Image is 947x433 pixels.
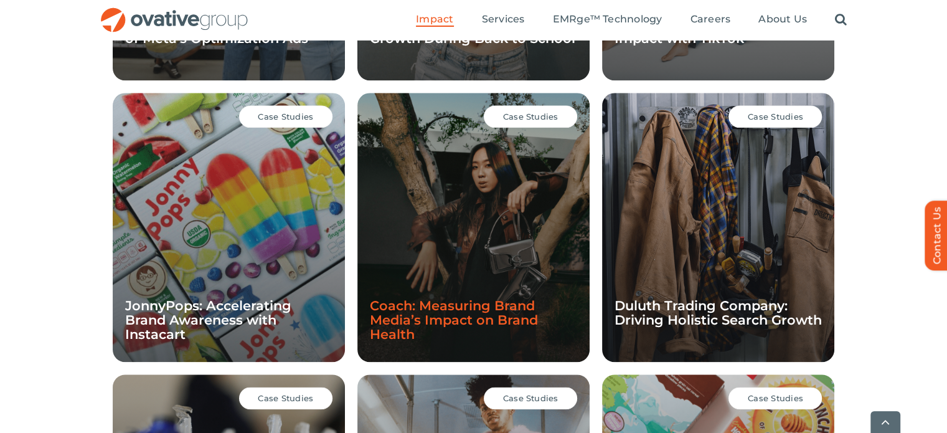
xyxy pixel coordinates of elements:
a: About Us [758,13,807,27]
a: OG_Full_horizontal_RGB [100,6,249,18]
span: Impact [416,13,453,26]
a: Impact [416,13,453,27]
a: EMRge™ Technology [552,13,662,27]
a: Coach: Measuring Brand Media’s Impact on Brand Health [370,298,538,342]
a: Duluth Trading Company: Driving Holistic Search Growth [615,298,822,328]
span: Services [482,13,525,26]
span: Careers [690,13,731,26]
a: Search [835,13,847,27]
a: JonnyPops: Accelerating Brand Awareness with Instacart [125,298,291,342]
span: About Us [758,13,807,26]
a: Careers [690,13,731,27]
span: EMRge™ Technology [552,13,662,26]
a: Services [482,13,525,27]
